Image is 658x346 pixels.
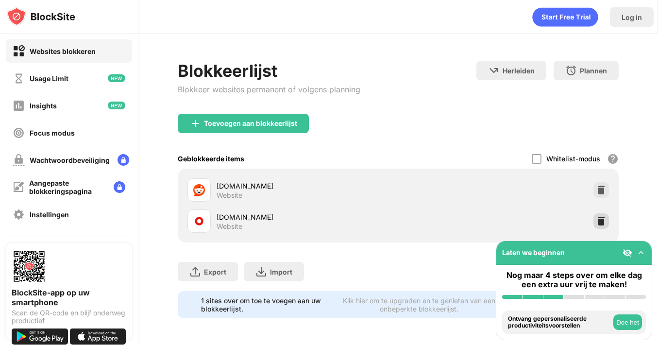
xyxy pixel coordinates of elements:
[217,212,398,222] div: [DOMAIN_NAME]
[30,47,96,55] div: Websites blokkeren
[622,13,642,21] div: Log in
[623,248,632,258] img: eye-not-visible.svg
[508,315,611,329] div: Ontvang gepersonaliseerde productiviteitsvoorstellen
[118,154,129,166] img: lock-menu.svg
[636,248,646,258] img: omni-setup-toggle.svg
[178,85,360,94] div: Blokkeer websites permanent of volgens planning
[331,296,506,313] div: Klik hier om te upgraden en te genieten van een onbeperkte blokkeerlijst.
[13,100,25,112] img: insights-off.svg
[12,309,126,325] div: Scan de QR-code en blijf onderweg productief
[193,215,205,227] img: favicons
[13,127,25,139] img: focus-off.svg
[12,249,47,284] img: options-page-qr-code.png
[217,181,398,191] div: [DOMAIN_NAME]
[532,7,598,27] div: animation
[108,102,125,109] img: new-icon.svg
[502,248,565,257] div: Laten we beginnen
[13,154,25,166] img: password-protection-off.svg
[7,7,75,26] img: logo-blocksite.svg
[13,181,24,193] img: customize-block-page-off.svg
[201,296,325,313] div: 1 sites over om toe te voegen aan uw blokkeerlijst.
[193,184,205,196] img: favicons
[114,181,125,193] img: lock-menu.svg
[580,67,607,75] div: Plannen
[217,191,242,200] div: Website
[12,288,126,307] div: BlockSite-app op uw smartphone
[178,61,360,81] div: Blokkeerlijst
[108,74,125,82] img: new-icon.svg
[270,268,292,276] div: Import
[546,155,600,163] div: Whitelist-modus
[30,74,68,83] div: Usage Limit
[12,329,68,345] img: get-it-on-google-play.svg
[13,72,25,85] img: time-usage-off.svg
[217,222,242,231] div: Website
[502,271,646,289] div: Nog maar 4 steps over om elke dag een extra uur vrij te maken!
[613,314,642,330] button: Doe het
[30,129,75,137] div: Focus modus
[70,329,126,345] img: download-on-the-app-store.svg
[13,45,25,57] img: block-on.svg
[13,208,25,221] img: settings-off.svg
[178,155,244,163] div: Geblokkeerde items
[13,236,25,248] img: about-off.svg
[204,120,297,127] div: Toevoegen aan blokkeerlijst
[29,179,106,195] div: Aangepaste blokkeringspagina
[503,67,535,75] div: Herleiden
[30,102,57,110] div: Insights
[30,156,110,164] div: Wachtwoordbeveiliging
[204,268,226,276] div: Export
[30,210,69,219] div: Instellingen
